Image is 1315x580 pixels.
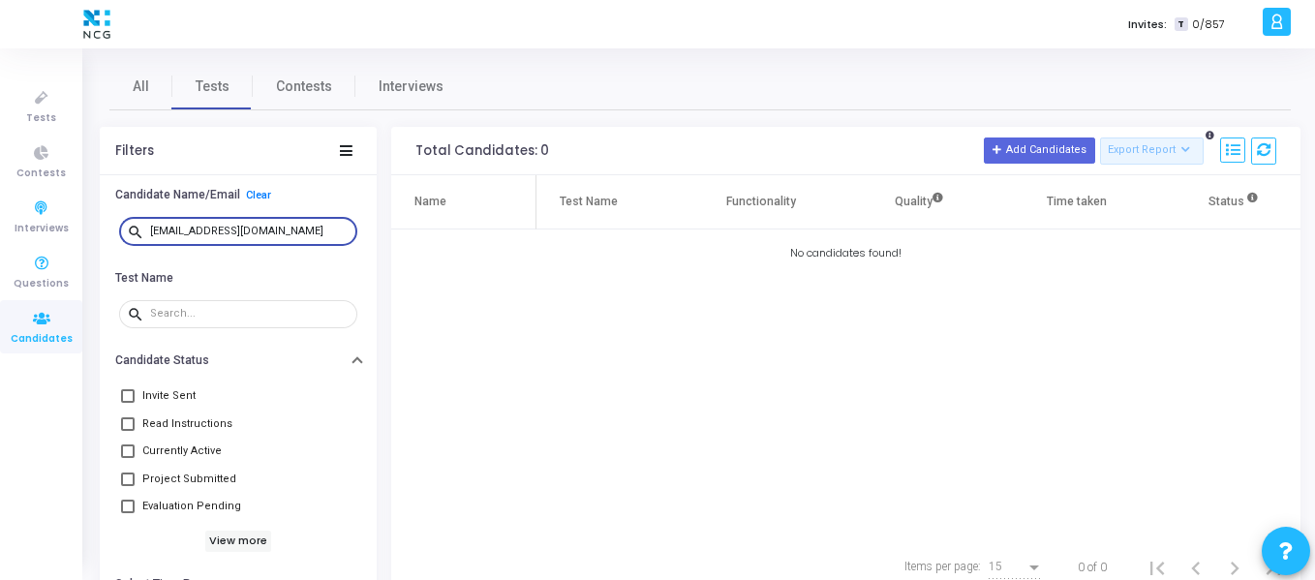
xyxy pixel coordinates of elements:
span: Candidates [11,331,73,348]
h6: View more [205,531,272,552]
button: Candidate Status [100,346,377,376]
span: Questions [14,276,69,292]
div: Filters [115,143,154,159]
button: Add Candidates [984,137,1094,163]
h6: Test Name [115,271,173,286]
span: Invite Sent [142,384,196,408]
span: Interviews [379,76,443,97]
button: Candidate Name/EmailClear [100,180,377,210]
div: 0 of 0 [1078,559,1107,576]
th: Status [1155,175,1313,229]
div: Time taken [1047,191,1107,212]
input: Search... [150,308,350,320]
div: Items per page: [904,558,981,575]
mat-icon: search [127,305,150,322]
h6: Candidate Name/Email [115,188,240,202]
input: Search... [150,226,350,237]
th: Functionality [682,175,840,229]
span: All [133,76,149,97]
img: logo [78,5,115,44]
span: Read Instructions [142,412,232,436]
th: Quality [840,175,997,229]
button: Export Report [1100,137,1204,165]
div: Name [414,191,446,212]
span: Currently Active [142,440,222,463]
h6: Candidate Status [115,353,209,368]
span: Evaluation Pending [142,495,241,518]
mat-icon: search [127,223,150,240]
span: T [1175,17,1187,32]
span: Contests [276,76,332,97]
label: Invites: [1128,16,1167,33]
span: 0/857 [1192,16,1225,33]
span: Project Submitted [142,468,236,491]
div: No candidates found! [391,245,1300,261]
th: Test Name [536,175,682,229]
button: Test Name [100,262,377,292]
span: Contests [16,166,66,182]
span: Tests [26,110,56,127]
mat-select: Items per page: [989,561,1043,574]
span: Tests [196,76,229,97]
span: 15 [989,560,1002,573]
div: Total Candidates: 0 [415,143,549,159]
a: Clear [246,189,271,201]
span: Interviews [15,221,69,237]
